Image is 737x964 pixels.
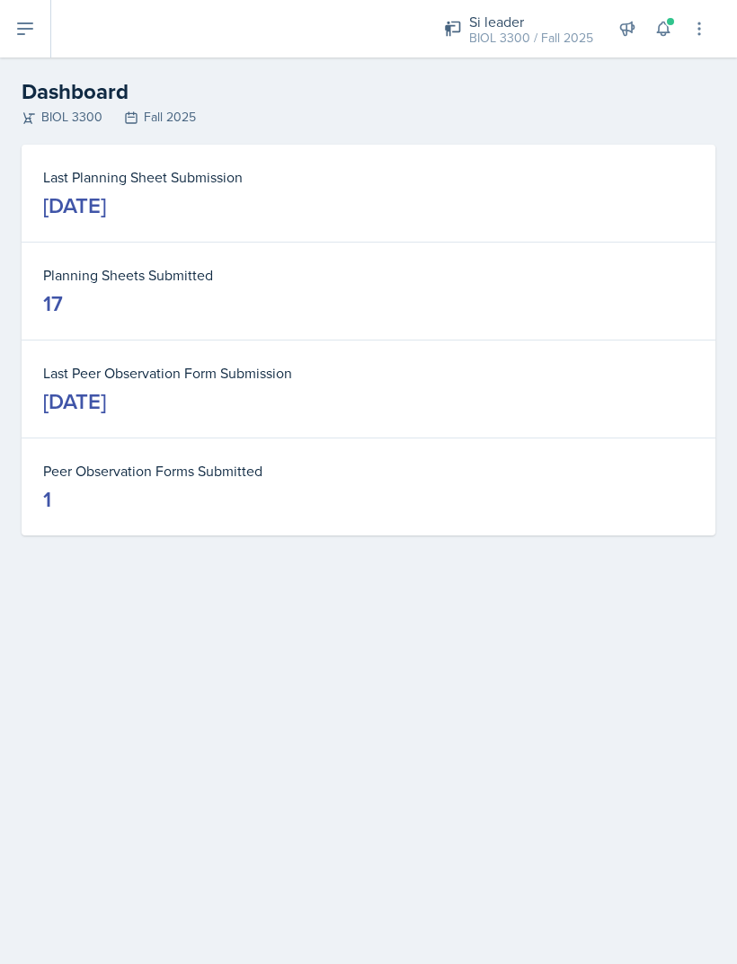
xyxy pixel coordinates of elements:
dt: Peer Observation Forms Submitted [43,460,694,482]
div: BIOL 3300 Fall 2025 [22,108,715,127]
h2: Dashboard [22,75,715,108]
dt: Planning Sheets Submitted [43,264,694,286]
div: BIOL 3300 / Fall 2025 [469,29,593,48]
dt: Last Planning Sheet Submission [43,166,694,188]
div: 1 [43,485,51,514]
div: 17 [43,289,63,318]
dt: Last Peer Observation Form Submission [43,362,694,384]
div: Si leader [469,11,593,32]
div: [DATE] [43,191,106,220]
div: [DATE] [43,387,106,416]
